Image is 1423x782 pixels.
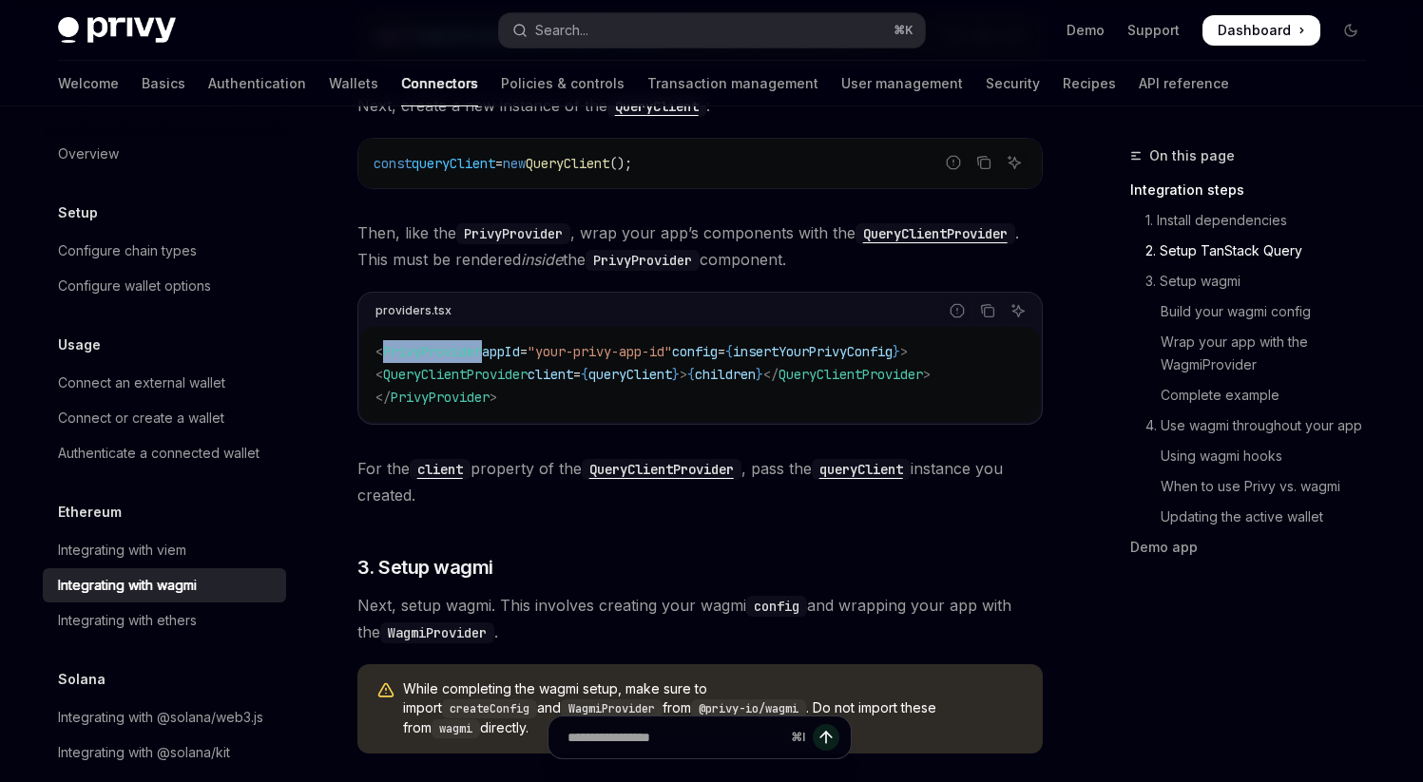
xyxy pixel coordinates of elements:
a: Wallets [329,61,378,106]
span: Next, setup wagmi. This involves creating your wagmi and wrapping your app with the . [357,592,1043,645]
a: API reference [1139,61,1229,106]
a: Demo [1067,21,1105,40]
span: On this page [1149,144,1235,167]
div: Integrating with ethers [58,609,197,632]
a: 4. Use wagmi throughout your app [1130,410,1381,441]
a: When to use Privy vs. wagmi [1130,471,1381,502]
span: > [490,389,497,406]
div: Connect or create a wallet [58,407,224,429]
a: QueryClient [607,96,706,115]
span: QueryClient [526,155,609,172]
span: { [687,366,695,383]
a: Integrating with viem [43,533,286,567]
a: Basics [142,61,185,106]
span: { [725,343,733,360]
button: Send message [813,724,839,751]
code: WagmiProvider [561,699,663,718]
span: PrivyProvider [383,343,482,360]
h5: Usage [58,334,101,356]
a: Integration steps [1130,175,1381,205]
a: 2. Setup TanStack Query [1130,236,1381,266]
span: QueryClientProvider [383,366,528,383]
span: = [520,343,528,360]
button: Copy the contents from the code block [975,298,1000,323]
span: = [718,343,725,360]
span: < [375,366,383,383]
span: PrivyProvider [391,389,490,406]
code: queryClient [812,459,911,480]
a: Policies & controls [501,61,625,106]
span: < [375,343,383,360]
div: Integrating with wagmi [58,574,197,597]
a: QueryClientProvider [582,459,741,478]
span: } [672,366,680,383]
h5: Setup [58,201,98,224]
span: } [756,366,763,383]
span: { [581,366,588,383]
a: client [410,459,471,478]
span: = [573,366,581,383]
a: Recipes [1063,61,1116,106]
div: Authenticate a connected wallet [58,442,260,465]
div: Integrating with @solana/kit [58,741,230,764]
a: Dashboard [1202,15,1320,46]
a: Support [1127,21,1180,40]
button: Report incorrect code [945,298,970,323]
span: const [374,155,412,172]
input: Ask a question... [567,716,783,758]
span: = [495,155,503,172]
a: QueryClientProvider [856,223,1015,242]
span: </ [763,366,779,383]
code: QueryClient [607,96,706,117]
code: client [410,459,471,480]
div: Integrating with viem [58,539,186,562]
a: Updating the active wallet [1130,502,1381,532]
span: Dashboard [1218,21,1291,40]
a: Configure chain types [43,234,286,268]
span: </ [375,389,391,406]
a: Demo app [1130,532,1381,563]
code: PrivyProvider [586,250,700,271]
span: new [503,155,526,172]
a: Connect or create a wallet [43,401,286,435]
span: client [528,366,573,383]
a: Security [986,61,1040,106]
span: Then, like the , wrap your app’s components with the . This must be rendered the component. [357,219,1043,273]
span: queryClient [588,366,672,383]
span: > [923,366,931,383]
div: Configure wallet options [58,275,211,297]
a: Connectors [401,61,478,106]
code: createConfig [442,699,537,718]
span: For the property of the , pass the instance you created. [357,455,1043,508]
span: } [893,343,900,360]
em: inside [521,250,563,269]
a: Complete example [1130,380,1381,410]
svg: Warning [376,681,395,700]
button: Copy the contents from the code block [971,150,996,175]
code: WagmiProvider [380,622,494,643]
button: Report incorrect code [941,150,966,175]
div: Integrating with @solana/web3.js [58,706,263,729]
a: Using wagmi hooks [1130,441,1381,471]
a: User management [841,61,963,106]
a: Integrating with ethers [43,603,286,638]
div: Configure chain types [58,239,197,262]
span: (); [609,155,632,172]
code: QueryClientProvider [582,459,741,480]
span: 3. Setup wagmi [357,554,493,581]
a: Transaction management [647,61,818,106]
a: Welcome [58,61,119,106]
a: queryClient [812,459,911,478]
code: PrivyProvider [456,223,570,244]
span: QueryClientProvider [779,366,923,383]
h5: Solana [58,668,106,691]
code: config [746,596,807,617]
code: QueryClientProvider [856,223,1015,244]
a: Integrating with @solana/kit [43,735,286,770]
button: Ask AI [1002,150,1027,175]
button: Open search [499,13,925,48]
span: "your-privy-app-id" [528,343,672,360]
a: Integrating with @solana/web3.js [43,700,286,734]
span: While completing the wagmi setup, make sure to import and from . Do not import these from directly. [403,679,1024,738]
img: dark logo [58,17,176,44]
